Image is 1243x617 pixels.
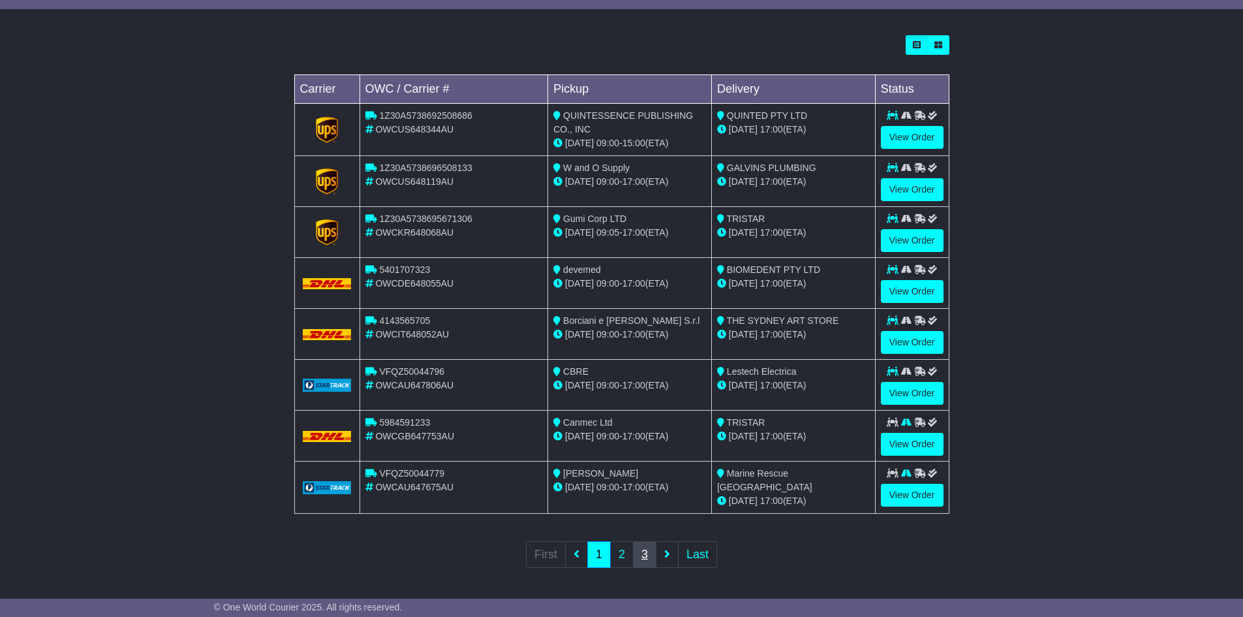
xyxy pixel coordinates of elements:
div: (ETA) [717,430,870,443]
a: 2 [610,541,634,568]
span: Gumi Corp LTD [563,214,626,224]
span: 17:00 [622,380,645,390]
div: - (ETA) [553,430,706,443]
span: [DATE] [565,227,594,238]
a: View Order [881,331,944,354]
span: [DATE] [729,124,758,134]
span: OWCGB647753AU [375,431,454,441]
div: (ETA) [717,123,870,136]
a: View Order [881,433,944,456]
span: 17:00 [760,496,783,506]
div: - (ETA) [553,175,706,189]
div: (ETA) [717,328,870,341]
div: (ETA) [717,494,870,508]
span: 17:00 [760,329,783,340]
span: VFQZ50044779 [379,468,444,479]
span: [DATE] [729,176,758,187]
span: OWCUS648344AU [375,124,453,134]
div: (ETA) [717,379,870,392]
img: GetCarrierServiceLogo [303,481,352,494]
a: View Order [881,126,944,149]
div: - (ETA) [553,277,706,291]
span: OWCUS648119AU [375,176,453,187]
span: OWCDE648055AU [375,278,453,289]
span: 17:00 [760,176,783,187]
span: 5984591233 [379,417,430,428]
img: DHL.png [303,329,352,340]
td: Carrier [294,75,360,104]
span: GALVINS PLUMBING [727,163,816,173]
span: 09:00 [596,482,619,492]
span: 4143565705 [379,315,430,326]
span: 17:00 [760,278,783,289]
a: 1 [587,541,611,568]
span: 17:00 [622,482,645,492]
a: View Order [881,382,944,405]
span: 09:00 [596,431,619,441]
span: CBRE [563,366,589,377]
span: 17:00 [622,278,645,289]
span: [DATE] [565,278,594,289]
span: OWCAU647675AU [375,482,453,492]
span: W and O Supply [563,163,630,173]
span: Canmec Ltd [563,417,612,428]
td: OWC / Carrier # [360,75,548,104]
span: 5401707323 [379,264,430,275]
span: Marine Rescue [GEOGRAPHIC_DATA] [717,468,812,492]
span: [DATE] [565,176,594,187]
span: 1Z30A5738696508133 [379,163,472,173]
span: 17:00 [760,124,783,134]
span: [DATE] [729,431,758,441]
span: 09:00 [596,329,619,340]
span: 17:00 [760,431,783,441]
span: 1Z30A5738692508686 [379,110,472,121]
div: - (ETA) [553,328,706,341]
td: Delivery [711,75,875,104]
a: 3 [633,541,656,568]
span: OWCIT648052AU [375,329,449,340]
a: View Order [881,229,944,252]
span: QUINTED PTY LTD [727,110,807,121]
span: QUINTESSENCE PUBLISHING CO., INC [553,110,693,134]
span: devemed [563,264,601,275]
div: (ETA) [717,277,870,291]
span: [PERSON_NAME] [563,468,638,479]
span: 17:00 [622,176,645,187]
span: 09:00 [596,138,619,148]
span: 09:00 [596,278,619,289]
td: Pickup [548,75,712,104]
span: [DATE] [729,278,758,289]
div: - (ETA) [553,481,706,494]
a: View Order [881,280,944,303]
span: [DATE] [565,380,594,390]
img: DHL.png [303,431,352,441]
span: VFQZ50044796 [379,366,444,377]
a: Last [678,541,717,568]
div: - (ETA) [553,379,706,392]
span: 1Z30A5738695671306 [379,214,472,224]
img: GetCarrierServiceLogo [316,219,338,245]
a: View Order [881,178,944,201]
span: 17:00 [760,380,783,390]
span: OWCAU647806AU [375,380,453,390]
span: BIOMEDENT PTY LTD [727,264,820,275]
span: [DATE] [565,431,594,441]
span: 15:00 [622,138,645,148]
span: [DATE] [565,329,594,340]
span: Lestech Electrica [727,366,797,377]
span: [DATE] [565,138,594,148]
div: - (ETA) [553,136,706,150]
div: (ETA) [717,226,870,240]
span: [DATE] [729,380,758,390]
span: 09:00 [596,176,619,187]
span: [DATE] [565,482,594,492]
span: TRISTAR [727,417,765,428]
span: OWCKR648068AU [375,227,453,238]
span: 17:00 [760,227,783,238]
img: GetCarrierServiceLogo [316,168,338,195]
span: [DATE] [729,496,758,506]
img: GetCarrierServiceLogo [303,379,352,392]
span: 09:05 [596,227,619,238]
div: (ETA) [717,175,870,189]
span: 17:00 [622,329,645,340]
